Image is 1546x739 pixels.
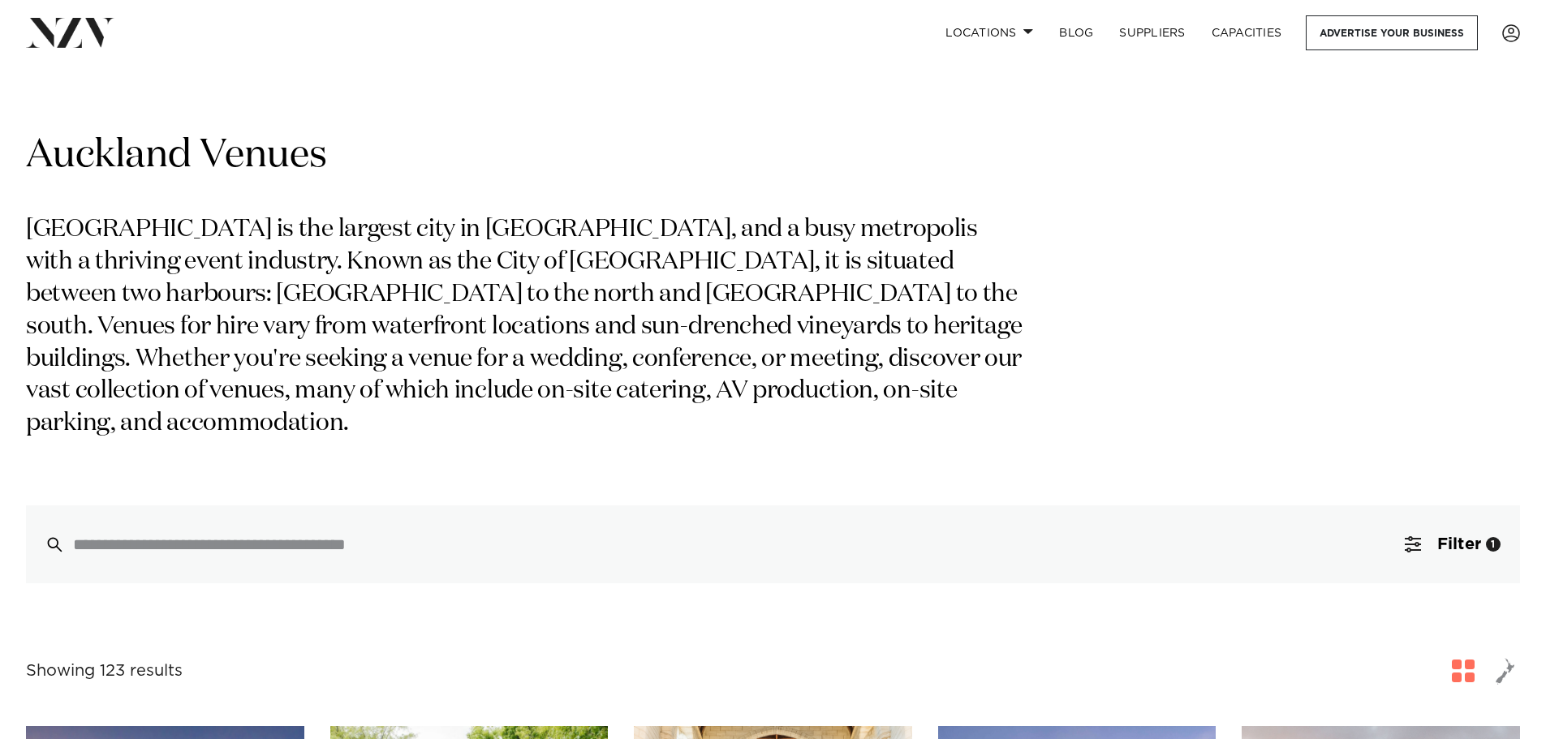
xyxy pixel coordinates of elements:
a: Locations [932,15,1046,50]
div: Showing 123 results [26,659,183,684]
a: BLOG [1046,15,1106,50]
h1: Auckland Venues [26,131,1520,182]
a: Capacities [1199,15,1295,50]
div: 1 [1486,537,1501,552]
p: [GEOGRAPHIC_DATA] is the largest city in [GEOGRAPHIC_DATA], and a busy metropolis with a thriving... [26,214,1029,440]
a: Advertise your business [1306,15,1478,50]
button: Filter1 [1385,505,1520,583]
img: nzv-logo.png [26,18,114,47]
span: Filter [1437,536,1481,552]
a: SUPPLIERS [1106,15,1198,50]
